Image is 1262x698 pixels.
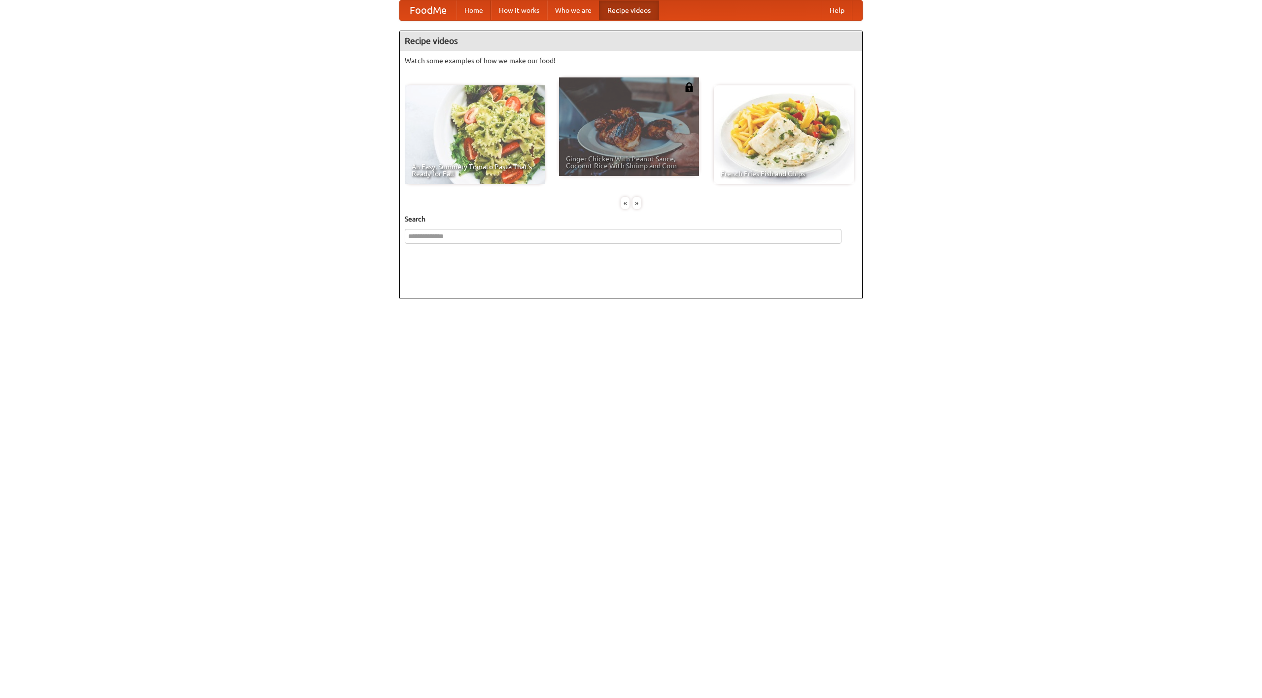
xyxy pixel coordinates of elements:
[721,170,847,177] span: French Fries Fish and Chips
[405,85,545,184] a: An Easy, Summery Tomato Pasta That's Ready for Fall
[400,0,456,20] a: FoodMe
[491,0,547,20] a: How it works
[684,82,694,92] img: 483408.png
[822,0,852,20] a: Help
[547,0,599,20] a: Who we are
[405,56,857,66] p: Watch some examples of how we make our food!
[400,31,862,51] h4: Recipe videos
[599,0,659,20] a: Recipe videos
[714,85,854,184] a: French Fries Fish and Chips
[621,197,630,209] div: «
[456,0,491,20] a: Home
[412,163,538,177] span: An Easy, Summery Tomato Pasta That's Ready for Fall
[405,214,857,224] h5: Search
[632,197,641,209] div: »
